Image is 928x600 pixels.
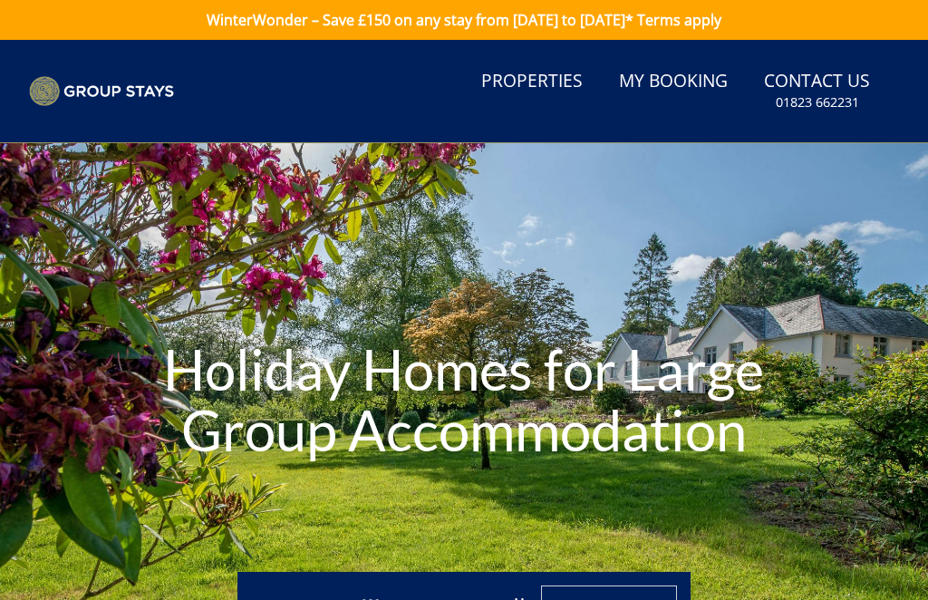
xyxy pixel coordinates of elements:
h1: Holiday Homes for Large Group Accommodation [140,303,789,498]
img: Group Stays [29,76,174,107]
small: 01823 662231 [776,93,859,111]
a: My Booking [612,62,735,102]
a: Properties [474,62,590,102]
a: Contact Us01823 662231 [757,62,877,121]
